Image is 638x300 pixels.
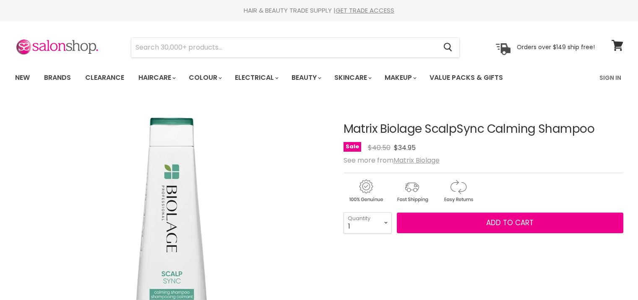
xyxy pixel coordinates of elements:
[344,123,623,136] h1: Matrix Biolage ScalpSync Calming Shampoo
[423,69,509,87] a: Value Packs & Gifts
[9,66,552,90] ul: Main menu
[390,178,434,204] img: shipping.gif
[5,66,634,90] nav: Main
[131,38,437,57] input: Search
[38,69,77,87] a: Brands
[368,143,391,153] span: $40.50
[131,37,460,58] form: Product
[79,69,130,87] a: Clearance
[182,69,227,87] a: Colour
[9,69,36,87] a: New
[517,43,595,51] p: Orders over $149 ship free!
[344,142,361,152] span: Sale
[486,218,534,228] span: Add to cart
[394,143,416,153] span: $34.95
[336,6,394,15] a: GET TRADE ACCESS
[229,69,284,87] a: Electrical
[378,69,422,87] a: Makeup
[5,6,634,15] div: HAIR & BEAUTY TRADE SUPPLY |
[594,69,626,87] a: Sign In
[344,212,392,233] select: Quantity
[328,69,377,87] a: Skincare
[344,178,388,204] img: genuine.gif
[397,213,623,234] button: Add to cart
[437,38,459,57] button: Search
[393,155,440,165] a: Matrix Biolage
[132,69,181,87] a: Haircare
[436,178,480,204] img: returns.gif
[344,155,440,165] span: See more from
[285,69,326,87] a: Beauty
